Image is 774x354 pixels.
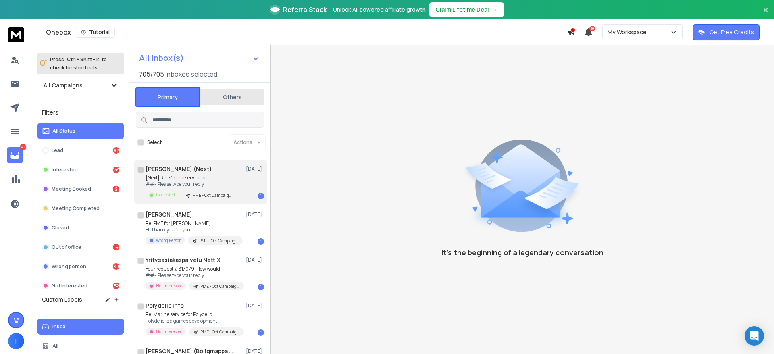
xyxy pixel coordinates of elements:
p: Polydelic is a games development [146,318,242,324]
button: All Inbox(s) [133,50,266,66]
button: Claim Lifetime Deal→ [429,2,504,17]
h1: All Inbox(s) [139,54,184,62]
button: Primary [135,87,200,107]
div: 2 [113,186,119,192]
p: Hi Thank you for your [146,227,242,233]
p: [DATE] [246,211,264,218]
p: PME - Oct Campaign - KPI Only [200,329,239,335]
p: ##- Please type your reply [146,272,242,279]
button: All [37,338,124,354]
button: Closed [37,220,124,236]
button: Meeting Completed [37,200,124,217]
p: Get Free Credits [709,28,754,36]
span: ReferralStack [283,5,327,15]
p: My Workspace [608,28,650,36]
button: T [8,333,24,349]
h1: [PERSON_NAME] [146,210,192,219]
p: [DATE] [246,302,264,309]
p: Interested [52,167,78,173]
h3: Filters [37,107,124,118]
button: Out of office14 [37,239,124,255]
p: Re: Marine service for Polydelic [146,311,242,318]
p: Unlock AI-powered affiliate growth [333,6,426,14]
h3: Custom Labels [42,296,82,304]
button: All Status [37,123,124,139]
span: 50 [589,26,595,31]
p: PME - Oct Campaign - KPI Only [199,238,238,244]
p: PME - Oct Campaign - KPI Only [200,283,239,289]
div: Onebox [46,27,567,38]
p: Closed [52,225,69,231]
button: Lead92 [37,142,124,158]
h3: Inboxes selected [166,69,217,79]
div: 149 [113,167,119,173]
div: 1 [258,329,264,336]
span: → [492,6,498,14]
p: Your request #317979: How would [146,266,242,272]
button: Get Free Credits [693,24,760,40]
h1: All Campaigns [44,81,83,90]
p: Not Interested [52,283,87,289]
div: 1 [258,238,264,245]
p: [Next] Re: Marine service for [146,175,236,181]
div: 1 [258,193,264,199]
p: PME - Oct Campaign - KPI Only [193,192,231,198]
h1: [PERSON_NAME] (Next) [146,165,212,173]
p: It’s the beginning of a legendary conversation [441,247,603,258]
p: Lead [52,147,63,154]
p: Wrong person [52,263,86,270]
p: Wrong Person [156,237,181,244]
span: 705 / 705 [139,69,164,79]
p: Re: PME for [PERSON_NAME] [146,220,242,227]
p: All [52,343,58,349]
button: Meeting Booked2 [37,181,124,197]
p: Not Interested [156,329,183,335]
button: All Campaigns [37,77,124,94]
button: Tutorial [76,27,115,38]
h1: Yritysasiakaspalvelu NettiX [146,256,221,264]
div: 14 [113,244,119,250]
button: Others [200,88,264,106]
p: 348 [20,144,26,150]
div: Open Intercom Messenger [745,326,764,346]
p: Not Interested [156,283,183,289]
button: Close banner [760,5,771,24]
label: Select [147,139,162,146]
p: Out of office [52,244,81,250]
p: Interested [156,192,175,198]
div: 1 [258,284,264,290]
div: 52 [113,283,119,289]
p: [DATE] [246,166,264,172]
a: 348 [7,147,23,163]
span: Ctrl + Shift + k [66,55,100,64]
p: Press to check for shortcuts. [50,56,107,72]
button: Wrong person39 [37,258,124,275]
button: Inbox [37,319,124,335]
button: Not Interested52 [37,278,124,294]
p: Meeting Booked [52,186,91,192]
div: 92 [113,147,119,154]
button: Interested149 [37,162,124,178]
h1: Polydelic Info [146,302,184,310]
p: All Status [52,128,75,134]
p: Meeting Completed [52,205,100,212]
p: ##- Please type your reply [146,181,236,187]
div: 39 [113,263,119,270]
p: Inbox [52,323,66,330]
p: [DATE] [246,257,264,263]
